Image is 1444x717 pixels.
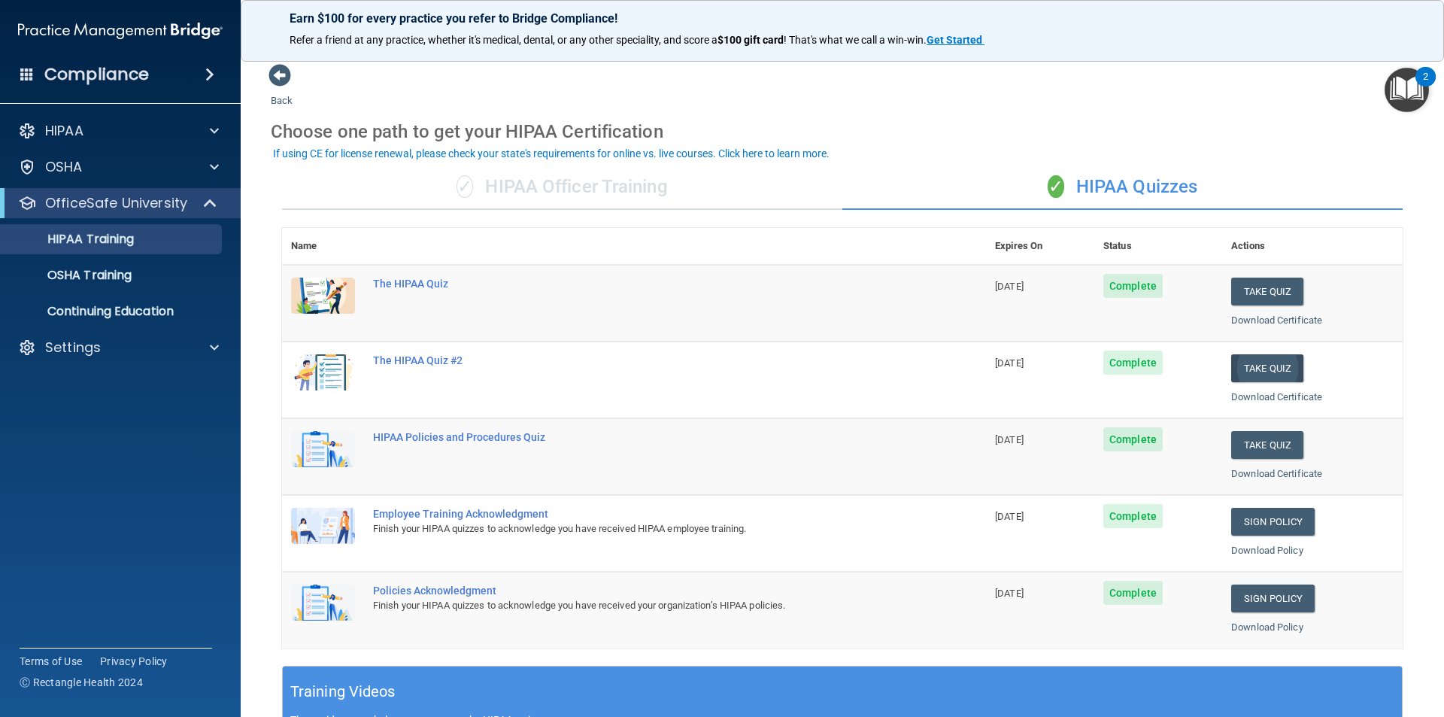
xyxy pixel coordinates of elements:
[18,158,219,176] a: OSHA
[373,278,911,290] div: The HIPAA Quiz
[1103,351,1163,375] span: Complete
[1103,581,1163,605] span: Complete
[290,34,717,46] span: Refer a friend at any practice, whether it's medical, dental, or any other speciality, and score a
[842,165,1403,210] div: HIPAA Quizzes
[373,508,911,520] div: Employee Training Acknowledgment
[927,34,984,46] a: Get Started
[927,34,982,46] strong: Get Started
[784,34,927,46] span: ! That's what we call a win-win.
[20,675,143,690] span: Ⓒ Rectangle Health 2024
[18,122,219,140] a: HIPAA
[273,148,830,159] div: If using CE for license renewal, please check your state's requirements for online vs. live cours...
[45,194,187,212] p: OfficeSafe University
[717,34,784,46] strong: $100 gift card
[44,64,149,85] h4: Compliance
[271,146,832,161] button: If using CE for license renewal, please check your state's requirements for online vs. live cours...
[373,354,911,366] div: The HIPAA Quiz #2
[271,110,1414,153] div: Choose one path to get your HIPAA Certification
[100,654,168,669] a: Privacy Policy
[995,588,1024,599] span: [DATE]
[1231,354,1303,382] button: Take Quiz
[1231,508,1315,536] a: Sign Policy
[1231,278,1303,305] button: Take Quiz
[10,232,134,247] p: HIPAA Training
[20,654,82,669] a: Terms of Use
[373,597,911,615] div: Finish your HIPAA quizzes to acknowledge you have received your organization’s HIPAA policies.
[1231,431,1303,459] button: Take Quiz
[995,281,1024,292] span: [DATE]
[1103,274,1163,298] span: Complete
[45,158,83,176] p: OSHA
[995,511,1024,522] span: [DATE]
[10,304,215,319] p: Continuing Education
[373,585,911,597] div: Policies Acknowledgment
[1094,228,1222,265] th: Status
[18,16,223,46] img: PMB logo
[1231,314,1322,326] a: Download Certificate
[1231,391,1322,403] a: Download Certificate
[45,339,101,357] p: Settings
[18,194,218,212] a: OfficeSafe University
[457,175,473,198] span: ✓
[1231,621,1303,633] a: Download Policy
[282,228,364,265] th: Name
[373,520,911,538] div: Finish your HIPAA quizzes to acknowledge you have received HIPAA employee training.
[1222,228,1403,265] th: Actions
[1231,585,1315,612] a: Sign Policy
[1103,427,1163,451] span: Complete
[45,122,83,140] p: HIPAA
[373,431,911,443] div: HIPAA Policies and Procedures Quiz
[290,11,1395,26] p: Earn $100 for every practice you refer to Bridge Compliance!
[1103,504,1163,528] span: Complete
[271,77,293,106] a: Back
[1048,175,1064,198] span: ✓
[995,434,1024,445] span: [DATE]
[10,268,132,283] p: OSHA Training
[995,357,1024,369] span: [DATE]
[1385,68,1429,112] button: Open Resource Center, 2 new notifications
[1231,545,1303,556] a: Download Policy
[1231,468,1322,479] a: Download Certificate
[282,165,842,210] div: HIPAA Officer Training
[986,228,1094,265] th: Expires On
[1423,77,1428,96] div: 2
[18,339,219,357] a: Settings
[290,679,396,705] h5: Training Videos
